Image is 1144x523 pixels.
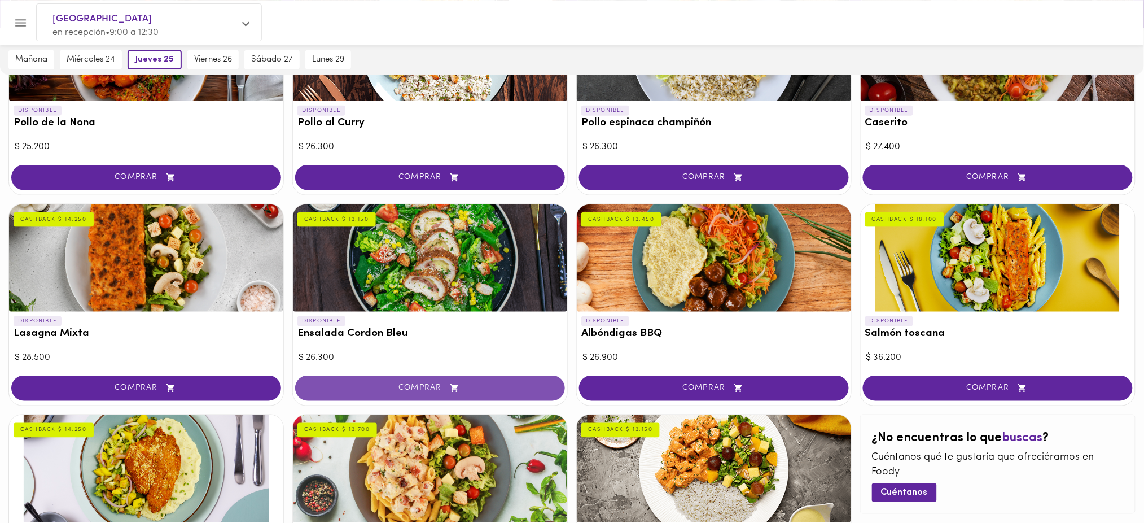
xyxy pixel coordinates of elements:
[52,28,159,37] span: en recepción • 9:00 a 12:30
[52,12,234,27] span: [GEOGRAPHIC_DATA]
[25,383,267,393] span: COMPRAR
[877,383,1119,393] span: COMPRAR
[579,376,849,401] button: COMPRAR
[872,432,1124,446] h2: ¿No encuentras lo que ?
[861,204,1135,312] div: Salmón toscana
[297,117,563,129] h3: Pollo al Curry
[11,376,281,401] button: COMPRAR
[866,141,1129,154] div: $ 27.400
[14,423,94,438] div: CASHBACK $ 14.250
[135,55,174,65] span: jueves 25
[581,328,847,340] h3: Albóndigas BBQ
[15,55,47,65] span: mañana
[297,423,377,438] div: CASHBACK $ 13.700
[15,141,278,154] div: $ 25.200
[863,376,1133,401] button: COMPRAR
[305,50,351,69] button: lunes 29
[251,55,293,65] span: sábado 27
[866,351,1129,364] div: $ 36.200
[881,488,928,499] span: Cuéntanos
[863,165,1133,190] button: COMPRAR
[14,212,94,227] div: CASHBACK $ 14.250
[297,316,345,326] p: DISPONIBLE
[297,106,345,116] p: DISPONIBLE
[244,50,300,69] button: sábado 27
[581,117,847,129] h3: Pollo espinaca champiñón
[297,212,376,227] div: CASHBACK $ 13.150
[194,55,232,65] span: viernes 26
[581,423,660,438] div: CASHBACK $ 13.150
[67,55,115,65] span: miércoles 24
[14,316,62,326] p: DISPONIBLE
[14,328,279,340] h3: Lasagna Mixta
[7,9,34,37] button: Menu
[312,55,344,65] span: lunes 29
[25,173,267,182] span: COMPRAR
[293,204,567,312] div: Ensalada Cordon Bleu
[11,165,281,190] button: COMPRAR
[579,165,849,190] button: COMPRAR
[14,106,62,116] p: DISPONIBLE
[60,50,122,69] button: miércoles 24
[295,165,565,190] button: COMPRAR
[187,50,239,69] button: viernes 26
[309,173,551,182] span: COMPRAR
[299,351,562,364] div: $ 26.300
[9,204,283,312] div: Lasagna Mixta
[309,383,551,393] span: COMPRAR
[865,328,1130,340] h3: Salmón toscana
[582,351,845,364] div: $ 26.900
[577,204,851,312] div: Albóndigas BBQ
[865,316,913,326] p: DISPONIBLE
[1002,432,1043,445] span: buscas
[581,212,661,227] div: CASHBACK $ 13.450
[295,376,565,401] button: COMPRAR
[593,173,835,182] span: COMPRAR
[877,173,1119,182] span: COMPRAR
[9,415,283,522] div: Tilapia parmesana
[865,212,944,227] div: CASHBACK $ 18.100
[582,141,845,154] div: $ 26.300
[293,415,567,522] div: Pollo carbonara
[299,141,562,154] div: $ 26.300
[872,451,1124,480] p: Cuéntanos qué te gustaría que ofreciéramos en Foody
[865,117,1130,129] h3: Caserito
[593,383,835,393] span: COMPRAR
[297,328,563,340] h3: Ensalada Cordon Bleu
[14,117,279,129] h3: Pollo de la Nona
[581,316,629,326] p: DISPONIBLE
[577,415,851,522] div: Pollo Tikka Massala
[872,483,937,502] button: Cuéntanos
[128,50,182,69] button: jueves 25
[581,106,629,116] p: DISPONIBLE
[865,106,913,116] p: DISPONIBLE
[8,50,54,69] button: mañana
[15,351,278,364] div: $ 28.500
[1079,457,1133,512] iframe: Messagebird Livechat Widget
